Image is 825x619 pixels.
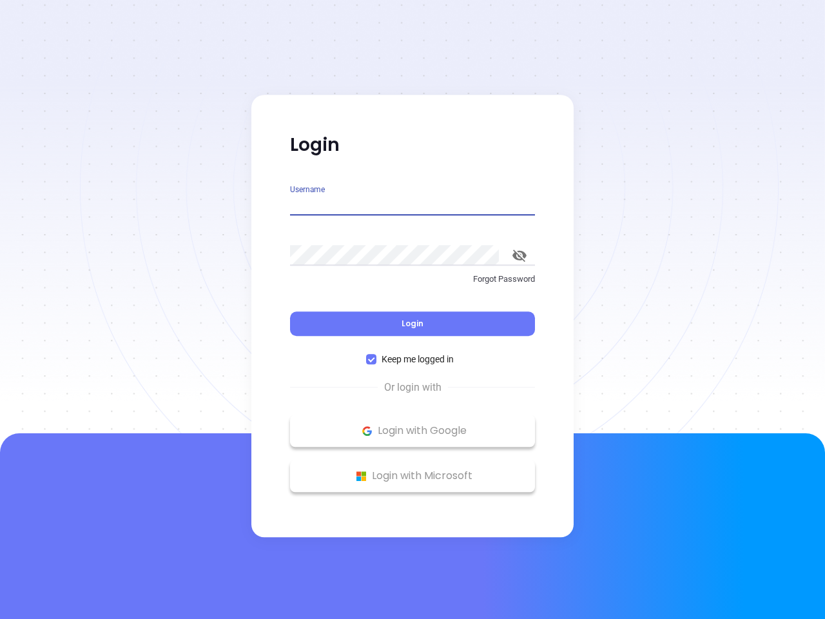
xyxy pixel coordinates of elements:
[290,273,535,296] a: Forgot Password
[290,460,535,492] button: Microsoft Logo Login with Microsoft
[290,311,535,336] button: Login
[290,273,535,286] p: Forgot Password
[290,415,535,447] button: Google Logo Login with Google
[402,318,423,329] span: Login
[504,240,535,271] button: toggle password visibility
[353,468,369,484] img: Microsoft Logo
[290,133,535,157] p: Login
[290,186,325,193] label: Username
[296,466,529,486] p: Login with Microsoft
[296,421,529,440] p: Login with Google
[378,380,448,395] span: Or login with
[376,352,459,366] span: Keep me logged in
[359,423,375,439] img: Google Logo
